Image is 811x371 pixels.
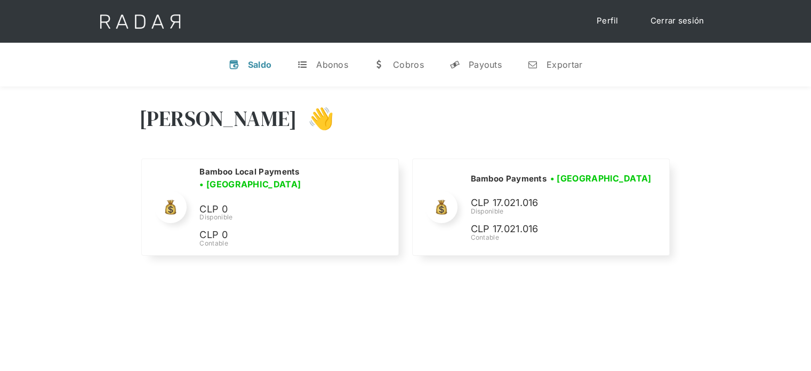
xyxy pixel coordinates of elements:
div: Contable [199,239,385,248]
h3: • [GEOGRAPHIC_DATA] [199,178,301,191]
div: Disponible [199,212,385,222]
h3: [PERSON_NAME] [139,105,298,132]
div: Saldo [248,59,272,70]
p: CLP 17.021.016 [470,222,630,237]
div: Contable [470,233,655,242]
div: Exportar [547,59,582,70]
p: CLP 0 [199,227,359,243]
div: v [229,59,239,70]
h2: Bamboo Payments [470,173,547,184]
div: w [374,59,384,70]
div: Abonos [316,59,348,70]
a: Perfil [586,11,629,31]
div: t [297,59,308,70]
div: y [449,59,460,70]
div: n [527,59,538,70]
p: CLP 0 [199,202,359,217]
h3: 👋 [297,105,334,132]
div: Disponible [470,207,655,216]
h3: • [GEOGRAPHIC_DATA] [550,172,652,185]
div: Cobros [393,59,424,70]
h2: Bamboo Local Payments [199,167,299,177]
p: CLP 17.021.016 [470,195,630,211]
a: Cerrar sesión [640,11,715,31]
div: Payouts [469,59,502,70]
